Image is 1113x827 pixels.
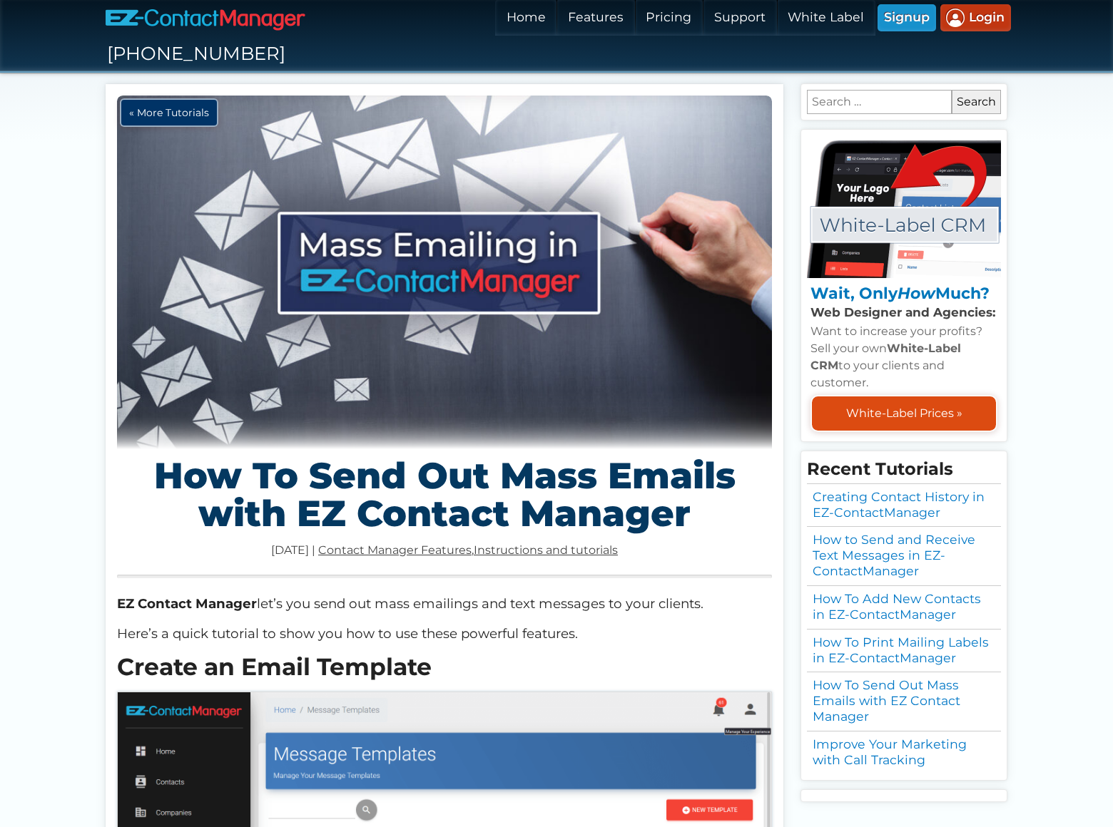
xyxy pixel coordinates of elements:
a: « More Tutorials [120,98,218,127]
p: let’s you send out mass emailings and text messages to your clients. [117,594,772,614]
h3: Recent Tutorials [807,460,1001,480]
strong: EZ Contact Manager [117,596,257,611]
a: Creating Contact History in EZ-ContactManager [813,490,995,521]
h2: Wait, Only Much? [810,284,997,302]
h3: Web Designer and Agencies: [810,306,997,320]
a: How To Add New Contacts in EZ-ContactManager [813,592,995,623]
a: How To Send Out Mass Emails with EZ Contact Manager [813,678,995,725]
em: How [898,284,935,302]
img: EZ-ContactManager [106,8,305,31]
a: How to Send and Receive Text Messages in EZ-ContactManager [813,533,995,580]
h2: Create an Email Template [117,654,772,681]
span: [PHONE_NUMBER] [107,43,285,64]
h1: How To Send Out Mass Emails with EZ Contact Manager [117,458,772,533]
span: , [318,544,618,557]
a: White Label CRM Wait, OnlyHowMuch?Web Designer and Agencies: Want to increase your profits? Sell ... [807,135,1001,432]
a: Signup [878,4,935,31]
a: Improve Your Marketing with Call Tracking [813,737,995,769]
input: Search [952,90,1001,114]
a: How To Print Mailing Labels in EZ-ContactManager [813,635,995,667]
p: Want to increase your profits? Sell your own to your clients and customer. [810,323,997,391]
a: Instructions and tutorials [474,544,618,557]
a: Login [940,4,1011,31]
p: Here’s a quick tutorial to show you how to use these powerful features. [117,624,772,644]
img: White Label CRM [807,135,1001,278]
a: Contact Manager Features [318,544,472,557]
span: August 22, 2022 2:11 pm [271,544,309,557]
span: | [312,544,315,557]
p: White-Label Prices » [810,395,997,431]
